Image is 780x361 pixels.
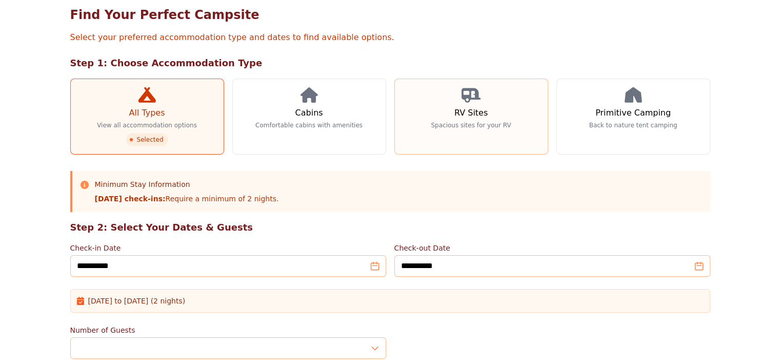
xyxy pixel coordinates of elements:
[556,79,710,155] a: Primitive Camping Back to nature tent camping
[595,107,671,119] h3: Primitive Camping
[70,79,224,155] a: All Types View all accommodation options Selected
[454,107,488,119] h3: RV Sites
[88,296,186,306] span: [DATE] to [DATE] (2 nights)
[394,79,548,155] a: RV Sites Spacious sites for your RV
[129,107,165,119] h3: All Types
[95,194,279,204] p: Require a minimum of 2 nights.
[70,325,386,335] label: Number of Guests
[70,56,710,70] h2: Step 1: Choose Accommodation Type
[70,243,386,253] label: Check-in Date
[95,195,166,203] strong: [DATE] check-ins:
[394,243,710,253] label: Check-out Date
[70,220,710,235] h2: Step 2: Select Your Dates & Guests
[70,7,710,23] h1: Find Your Perfect Campsite
[97,121,197,129] p: View all accommodation options
[95,179,279,189] h3: Minimum Stay Information
[232,79,386,155] a: Cabins Comfortable cabins with amenities
[70,31,710,44] p: Select your preferred accommodation type and dates to find available options.
[295,107,323,119] h3: Cabins
[431,121,511,129] p: Spacious sites for your RV
[126,134,167,146] span: Selected
[589,121,677,129] p: Back to nature tent camping
[255,121,363,129] p: Comfortable cabins with amenities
